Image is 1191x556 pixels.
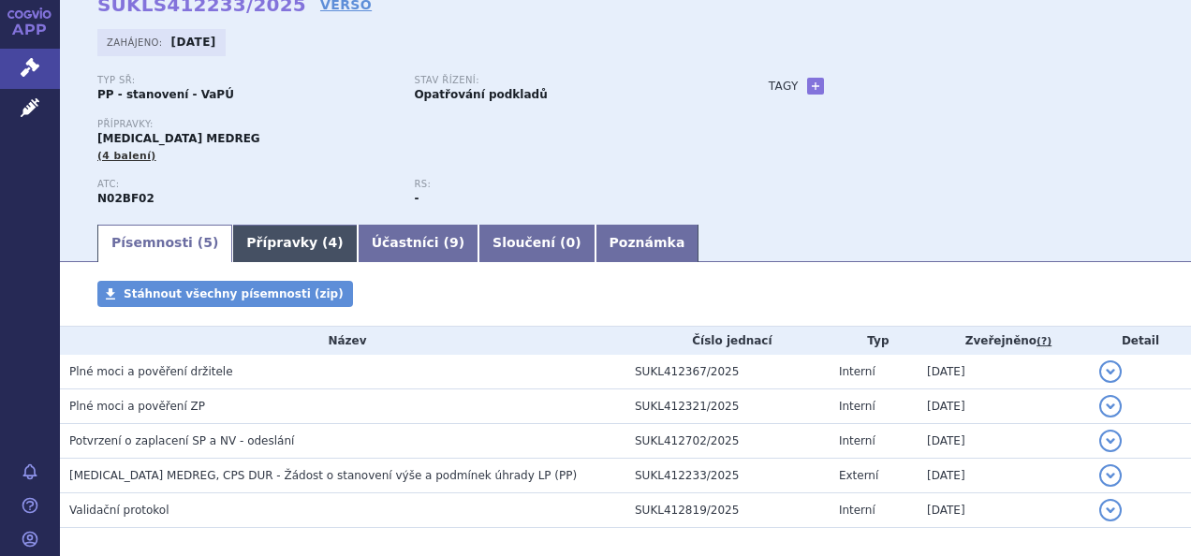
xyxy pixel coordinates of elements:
[1099,395,1122,417] button: detail
[1099,499,1122,521] button: detail
[97,281,353,307] a: Stáhnout všechny písemnosti (zip)
[1099,464,1122,487] button: detail
[839,365,875,378] span: Interní
[839,504,875,517] span: Interní
[478,225,595,262] a: Sloučení (0)
[918,459,1090,493] td: [DATE]
[918,424,1090,459] td: [DATE]
[625,355,830,389] td: SUKL412367/2025
[203,235,213,250] span: 5
[625,424,830,459] td: SUKL412702/2025
[414,75,712,86] p: Stav řízení:
[595,225,699,262] a: Poznámka
[625,459,830,493] td: SUKL412233/2025
[1099,360,1122,383] button: detail
[69,400,205,413] span: Plné moci a pověření ZP
[97,150,156,162] span: (4 balení)
[807,78,824,95] a: +
[625,389,830,424] td: SUKL412321/2025
[1037,335,1051,348] abbr: (?)
[839,400,875,413] span: Interní
[329,235,338,250] span: 4
[171,36,216,49] strong: [DATE]
[107,35,166,50] span: Zahájeno:
[1090,327,1191,355] th: Detail
[839,434,875,447] span: Interní
[60,327,625,355] th: Název
[918,389,1090,424] td: [DATE]
[839,469,878,482] span: Externí
[97,119,731,130] p: Přípravky:
[918,493,1090,528] td: [DATE]
[449,235,459,250] span: 9
[69,365,233,378] span: Plné moci a pověření držitele
[97,88,234,101] strong: PP - stanovení - VaPÚ
[625,493,830,528] td: SUKL412819/2025
[414,88,547,101] strong: Opatřování podkladů
[769,75,799,97] h3: Tagy
[97,179,395,190] p: ATC:
[414,179,712,190] p: RS:
[97,75,395,86] p: Typ SŘ:
[69,469,577,482] span: PREGABALIN MEDREG, CPS DUR - Žádost o stanovení výše a podmínek úhrady LP (PP)
[69,434,294,447] span: Potvrzení o zaplacení SP a NV - odeslání
[918,355,1090,389] td: [DATE]
[97,192,154,205] strong: PREGABALIN
[414,192,419,205] strong: -
[358,225,478,262] a: Účastníci (9)
[625,327,830,355] th: Číslo jednací
[566,235,575,250] span: 0
[1099,430,1122,452] button: detail
[830,327,918,355] th: Typ
[69,504,169,517] span: Validační protokol
[97,225,232,262] a: Písemnosti (5)
[124,287,344,300] span: Stáhnout všechny písemnosti (zip)
[232,225,357,262] a: Přípravky (4)
[97,132,260,145] span: [MEDICAL_DATA] MEDREG
[918,327,1090,355] th: Zveřejněno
